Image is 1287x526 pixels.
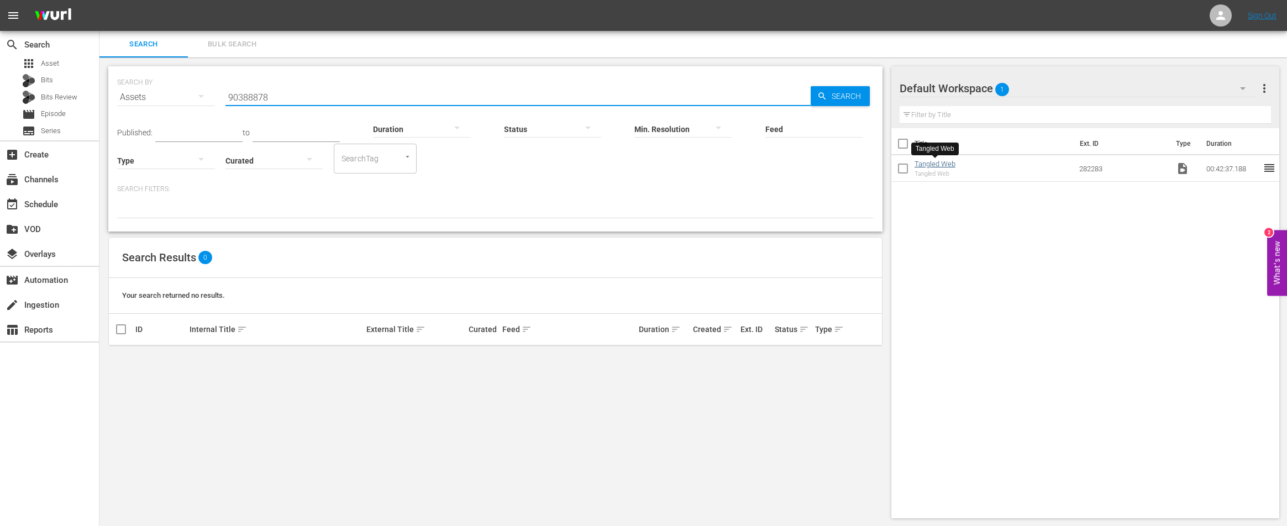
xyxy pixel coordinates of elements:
div: Curated [469,325,500,334]
span: sort [723,324,733,334]
p: Search Filters: [117,185,874,194]
a: Sign Out [1248,11,1277,20]
div: Created [693,323,737,336]
button: Search [811,86,870,106]
span: Bits Review [41,92,77,103]
th: Duration [1200,128,1266,159]
th: Ext. ID [1073,128,1169,159]
span: Episode [22,108,35,121]
button: more_vert [1258,75,1271,102]
div: External Title [366,323,465,336]
span: sort [237,324,247,334]
span: Channels [6,173,19,186]
span: Series [22,124,35,138]
div: Assets [117,82,214,113]
div: 2 [1264,228,1273,237]
span: Your search returned no results. [122,291,225,299]
div: Feed [502,323,635,336]
a: Tangled Web [915,160,955,168]
div: Bits Review [22,91,35,104]
th: Title [915,128,1074,159]
span: Search [106,38,181,51]
div: Tangled Web [916,144,954,154]
div: ID [135,325,186,334]
span: Search [6,38,19,51]
div: Duration [639,323,690,336]
div: Bits [22,74,35,87]
span: sort [671,324,681,334]
button: Open Feedback Widget [1267,230,1287,296]
span: more_vert [1258,82,1271,95]
span: reorder [1263,161,1276,175]
span: 1 [995,78,1009,101]
span: Schedule [6,198,19,211]
span: to [243,128,250,137]
span: Asset [41,58,59,69]
div: Ext. ID [740,325,771,334]
span: Ingestion [6,298,19,312]
span: Overlays [6,248,19,261]
span: Published: [117,128,153,137]
img: ans4CAIJ8jUAAAAAAAAAAAAAAAAAAAAAAAAgQb4GAAAAAAAAAAAAAAAAAAAAAAAAJMjXAAAAAAAAAAAAAAAAAAAAAAAAgAT5G... [27,3,80,29]
span: Create [6,148,19,161]
button: Open [402,151,413,162]
span: Video [1176,162,1189,175]
span: Bits [41,75,53,86]
span: sort [522,324,532,334]
span: VOD [6,223,19,236]
div: Default Workspace [900,73,1257,104]
span: sort [416,324,426,334]
span: Reports [6,323,19,336]
span: sort [799,324,809,334]
span: Automation [6,273,19,287]
span: Asset [22,57,35,70]
span: menu [7,9,20,22]
span: Series [41,125,61,136]
span: 0 [198,251,212,264]
div: Internal Title [190,323,363,336]
span: Bulk Search [195,38,270,51]
th: Type [1169,128,1200,159]
span: sort [834,324,844,334]
span: Search [827,86,870,106]
td: 00:42:37.188 [1202,155,1263,182]
div: Status [775,323,812,336]
div: Tangled Web [915,170,955,177]
span: Search Results [122,251,196,264]
td: 282283 [1075,155,1172,182]
div: Type [815,323,839,336]
span: Episode [41,108,66,119]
